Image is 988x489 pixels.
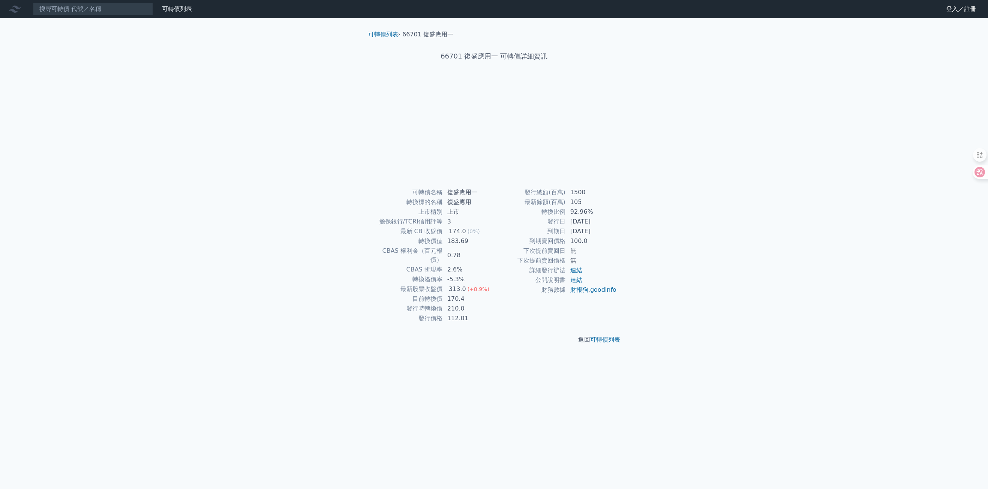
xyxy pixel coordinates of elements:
[368,31,398,38] a: 可轉債列表
[443,246,494,265] td: 0.78
[494,275,566,285] td: 公開說明書
[443,236,494,246] td: 183.69
[371,284,443,294] td: 最新股票收盤價
[494,256,566,265] td: 下次提前賣回價格
[443,187,494,197] td: 復盛應用一
[443,197,494,207] td: 復盛應用
[494,226,566,236] td: 到期日
[371,246,443,265] td: CBAS 權利金（百元報價）
[371,217,443,226] td: 擔保銀行/TCRI信用評等
[566,197,617,207] td: 105
[570,286,588,293] a: 財報狗
[494,187,566,197] td: 發行總額(百萬)
[468,228,480,234] span: (0%)
[566,226,617,236] td: [DATE]
[402,30,453,39] li: 66701 復盛應用一
[468,286,489,292] span: (+8.9%)
[362,335,626,344] p: 返回
[443,274,494,284] td: -5.3%
[443,304,494,313] td: 210.0
[494,236,566,246] td: 到期賣回價格
[371,197,443,207] td: 轉換標的名稱
[566,285,617,295] td: ,
[162,5,192,12] a: 可轉債列表
[447,285,468,294] div: 313.0
[566,187,617,197] td: 1500
[447,227,468,236] div: 174.0
[590,336,620,343] a: 可轉債列表
[494,265,566,275] td: 詳細發行辦法
[371,274,443,284] td: 轉換溢價率
[494,285,566,295] td: 財務數據
[494,197,566,207] td: 最新餘額(百萬)
[566,236,617,246] td: 100.0
[362,51,626,61] h1: 66701 復盛應用一 可轉債詳細資訊
[371,313,443,323] td: 發行價格
[566,217,617,226] td: [DATE]
[371,207,443,217] td: 上市櫃別
[590,286,616,293] a: goodinfo
[371,187,443,197] td: 可轉債名稱
[33,3,153,15] input: 搜尋可轉債 代號／名稱
[371,236,443,246] td: 轉換價值
[494,207,566,217] td: 轉換比例
[566,246,617,256] td: 無
[570,276,582,283] a: 連結
[371,304,443,313] td: 發行時轉換價
[494,217,566,226] td: 發行日
[371,294,443,304] td: 目前轉換價
[443,217,494,226] td: 3
[570,267,582,274] a: 連結
[371,265,443,274] td: CBAS 折現率
[443,294,494,304] td: 170.4
[368,30,400,39] li: ›
[940,3,982,15] a: 登入／註冊
[566,256,617,265] td: 無
[443,265,494,274] td: 2.6%
[494,246,566,256] td: 下次提前賣回日
[566,207,617,217] td: 92.96%
[443,207,494,217] td: 上市
[443,313,494,323] td: 112.01
[371,226,443,236] td: 最新 CB 收盤價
